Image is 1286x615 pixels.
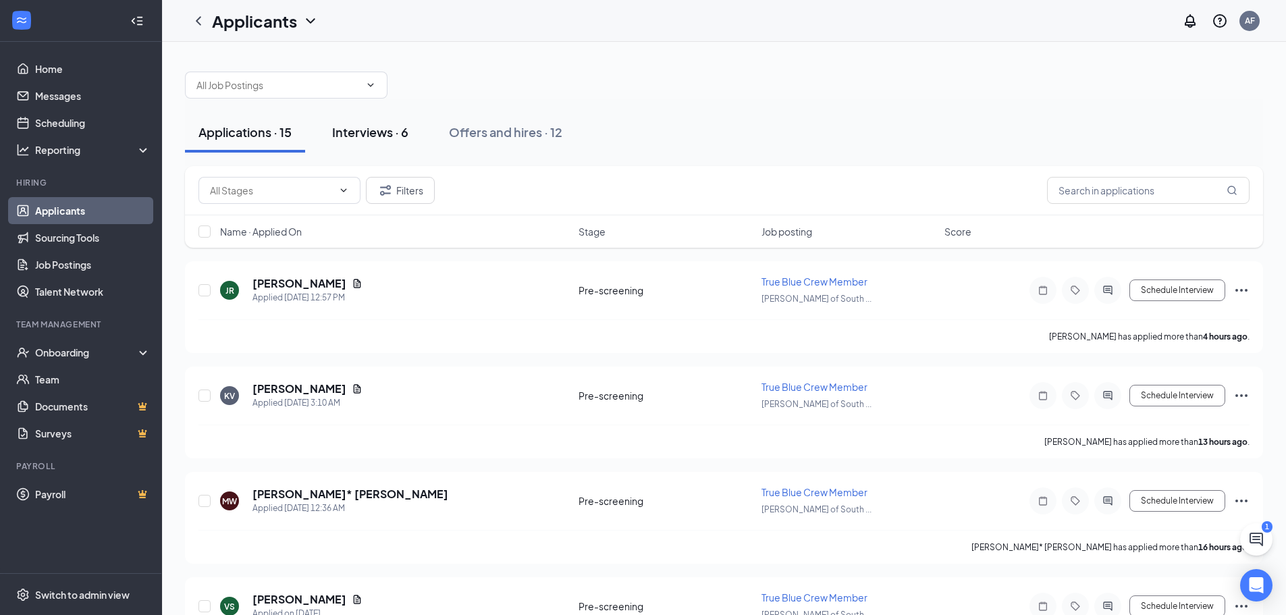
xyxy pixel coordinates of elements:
p: [PERSON_NAME]* [PERSON_NAME] has applied more than . [971,541,1250,553]
span: [PERSON_NAME] of South ... [761,294,872,304]
input: All Job Postings [196,78,360,92]
input: Search in applications [1047,177,1250,204]
svg: Settings [16,588,30,601]
span: Job posting [761,225,812,238]
a: Applicants [35,197,151,224]
input: All Stages [210,183,333,198]
a: DocumentsCrown [35,393,151,420]
h5: [PERSON_NAME]* [PERSON_NAME] [252,487,448,502]
svg: Ellipses [1233,493,1250,509]
svg: Note [1035,285,1051,296]
span: Score [944,225,971,238]
b: 16 hours ago [1198,542,1248,552]
svg: ChevronLeft [190,13,207,29]
span: True Blue Crew Member [761,591,867,604]
h5: [PERSON_NAME] [252,381,346,396]
svg: ActiveChat [1100,390,1116,401]
svg: ChevronDown [338,185,349,196]
svg: Tag [1067,390,1083,401]
svg: ActiveChat [1100,601,1116,612]
h1: Applicants [212,9,297,32]
svg: Analysis [16,143,30,157]
div: Pre-screening [579,284,753,297]
svg: Document [352,278,363,289]
svg: ActiveChat [1100,496,1116,506]
div: MW [222,496,237,507]
button: Schedule Interview [1129,279,1225,301]
h5: [PERSON_NAME] [252,592,346,607]
svg: ChatActive [1248,531,1264,547]
svg: Document [352,383,363,394]
div: Pre-screening [579,494,753,508]
svg: UserCheck [16,346,30,359]
span: True Blue Crew Member [761,381,867,393]
b: 13 hours ago [1198,437,1248,447]
svg: Notifications [1182,13,1198,29]
svg: ChevronDown [302,13,319,29]
h5: [PERSON_NAME] [252,276,346,291]
div: Pre-screening [579,389,753,402]
svg: WorkstreamLogo [15,14,28,27]
div: Applications · 15 [198,124,292,140]
svg: Ellipses [1233,282,1250,298]
svg: ActiveChat [1100,285,1116,296]
div: Open Intercom Messenger [1240,569,1272,601]
div: Applied [DATE] 12:36 AM [252,502,448,515]
p: [PERSON_NAME] has applied more than . [1044,436,1250,448]
svg: Note [1035,601,1051,612]
button: Filter Filters [366,177,435,204]
button: ChatActive [1240,523,1272,556]
div: 1 [1262,521,1272,533]
a: Talent Network [35,278,151,305]
svg: Ellipses [1233,387,1250,404]
a: Messages [35,82,151,109]
div: VS [224,601,235,612]
p: [PERSON_NAME] has applied more than . [1049,331,1250,342]
a: Job Postings [35,251,151,278]
svg: QuestionInfo [1212,13,1228,29]
span: Stage [579,225,606,238]
button: Schedule Interview [1129,385,1225,406]
svg: ChevronDown [365,80,376,90]
div: AF [1245,15,1255,26]
svg: MagnifyingGlass [1227,185,1237,196]
span: True Blue Crew Member [761,275,867,288]
svg: Note [1035,390,1051,401]
div: Applied [DATE] 12:57 PM [252,291,363,304]
div: Switch to admin view [35,588,130,601]
span: True Blue Crew Member [761,486,867,498]
a: PayrollCrown [35,481,151,508]
svg: Filter [377,182,394,198]
a: Sourcing Tools [35,224,151,251]
div: KV [224,390,235,402]
a: Team [35,366,151,393]
div: Team Management [16,319,148,330]
svg: Tag [1067,496,1083,506]
div: Interviews · 6 [332,124,408,140]
div: Payroll [16,460,148,472]
svg: Collapse [130,14,144,28]
svg: Document [352,594,363,605]
svg: Tag [1067,285,1083,296]
a: Home [35,55,151,82]
div: Reporting [35,143,151,157]
div: Offers and hires · 12 [449,124,562,140]
div: Hiring [16,177,148,188]
div: Onboarding [35,346,139,359]
div: JR [225,285,234,296]
span: Name · Applied On [220,225,302,238]
a: Scheduling [35,109,151,136]
button: Schedule Interview [1129,490,1225,512]
svg: Ellipses [1233,598,1250,614]
span: [PERSON_NAME] of South ... [761,504,872,514]
a: SurveysCrown [35,420,151,447]
svg: Note [1035,496,1051,506]
b: 4 hours ago [1203,331,1248,342]
svg: Tag [1067,601,1083,612]
span: [PERSON_NAME] of South ... [761,399,872,409]
div: Pre-screening [579,599,753,613]
div: Applied [DATE] 3:10 AM [252,396,363,410]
